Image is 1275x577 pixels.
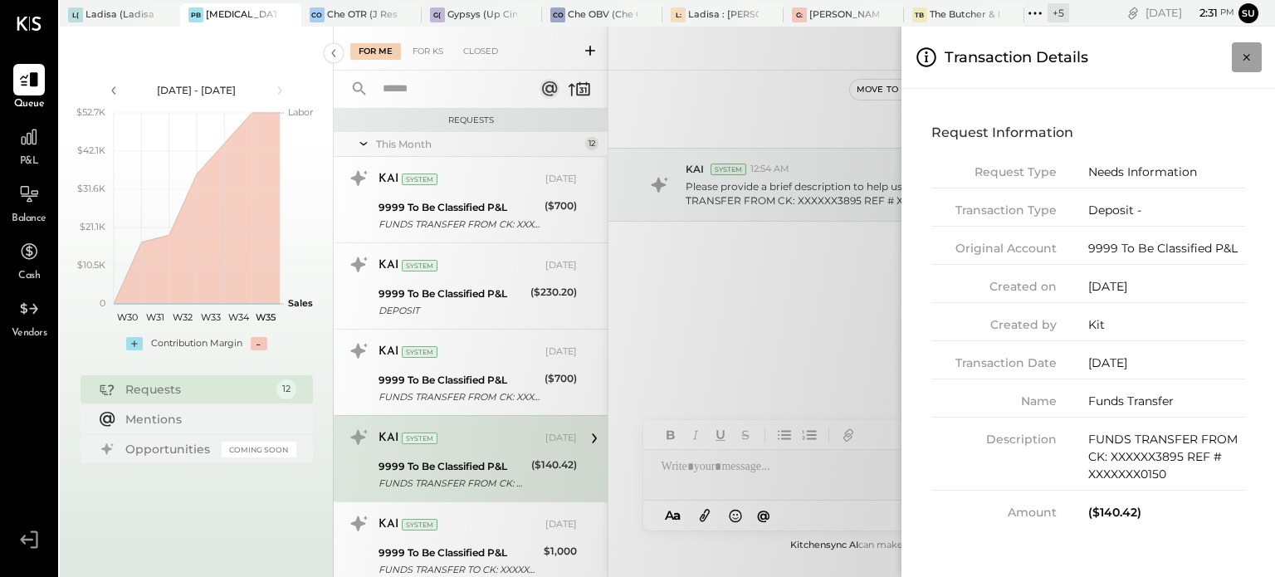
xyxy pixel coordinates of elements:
span: pm [1220,7,1234,18]
div: [DATE] [1146,5,1234,21]
text: W34 [227,311,249,323]
div: Funds Transfer [1088,393,1245,410]
div: G( [430,7,445,22]
h3: Transaction Details [945,40,1088,75]
text: W35 [256,311,276,323]
div: ($140.42) [1088,504,1245,521]
a: Vendors [1,293,57,341]
span: Balance [12,212,46,227]
div: Contribution Margin [151,337,242,350]
a: Queue [1,64,57,112]
a: P&L [1,121,57,169]
span: Vendors [12,326,47,341]
div: Kit [1088,316,1245,334]
button: Close panel [1232,42,1262,72]
div: Ladisa (Ladisa Corp.) - Ignite [85,8,155,22]
text: Labor [288,106,313,118]
div: - [251,337,267,350]
div: TB [912,7,927,22]
div: Amount [931,504,1057,521]
a: Cash [1,236,57,284]
div: 12 [276,379,296,399]
div: Che OTR (J Restaurant LLC) - Ignite [327,8,397,22]
span: Cash [18,269,40,284]
div: [MEDICAL_DATA] (JSI LLC) - Ignite [206,8,276,22]
div: Description [931,431,1057,448]
div: FUNDS TRANSFER FROM CK: XXXXXX3895 REF # XXXXXXX0150 [1088,431,1245,483]
div: Transaction Type [931,202,1057,219]
div: 9999 To Be Classified P&L [1088,240,1245,257]
div: CO [550,7,565,22]
text: W30 [117,311,138,323]
div: PB [188,7,203,22]
div: Coming Soon [222,442,296,457]
div: Original Account [931,240,1057,257]
div: Request Type [931,164,1057,181]
div: Opportunities [125,441,213,457]
div: Mentions [125,411,288,428]
div: The Butcher & Barrel (L Argento LLC) - [GEOGRAPHIC_DATA] [930,8,999,22]
div: CO [310,7,325,22]
div: [DATE] - [DATE] [126,83,267,97]
div: Gypsys (Up Cincinnati LLC) - Ignite [447,8,517,22]
div: copy link [1125,4,1141,22]
h4: Request Information [931,119,1245,147]
text: W33 [200,311,220,323]
div: [DATE] [1088,355,1245,372]
div: Deposit - [1088,202,1245,219]
span: P&L [20,154,39,169]
div: Transaction Date [931,355,1057,372]
div: Needs Information [1088,164,1245,181]
div: [PERSON_NAME]'s : [PERSON_NAME]'s [809,8,879,22]
a: Balance [1,178,57,227]
button: su [1238,3,1258,23]
div: [DATE] [1088,278,1245,296]
div: + [126,337,143,350]
div: Created on [931,278,1057,296]
div: Name [931,393,1057,410]
div: L( [68,7,83,22]
div: G: [792,7,807,22]
text: $42.1K [77,144,105,156]
text: $21.1K [80,221,105,232]
div: Ladisa : [PERSON_NAME] in the Alley [688,8,758,22]
text: Sales [288,297,313,309]
div: Requests [125,381,268,398]
text: $52.7K [76,106,105,118]
span: 2 : 31 [1185,5,1218,21]
text: W32 [173,311,193,323]
text: 0 [100,297,105,309]
div: + 5 [1048,3,1069,22]
div: Created by [931,316,1057,334]
text: W31 [146,311,164,323]
text: $10.5K [77,259,105,271]
text: $31.6K [77,183,105,194]
span: Queue [14,97,45,112]
div: L: [671,7,686,22]
div: Che OBV (Che OBV LLC) - Ignite [568,8,637,22]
